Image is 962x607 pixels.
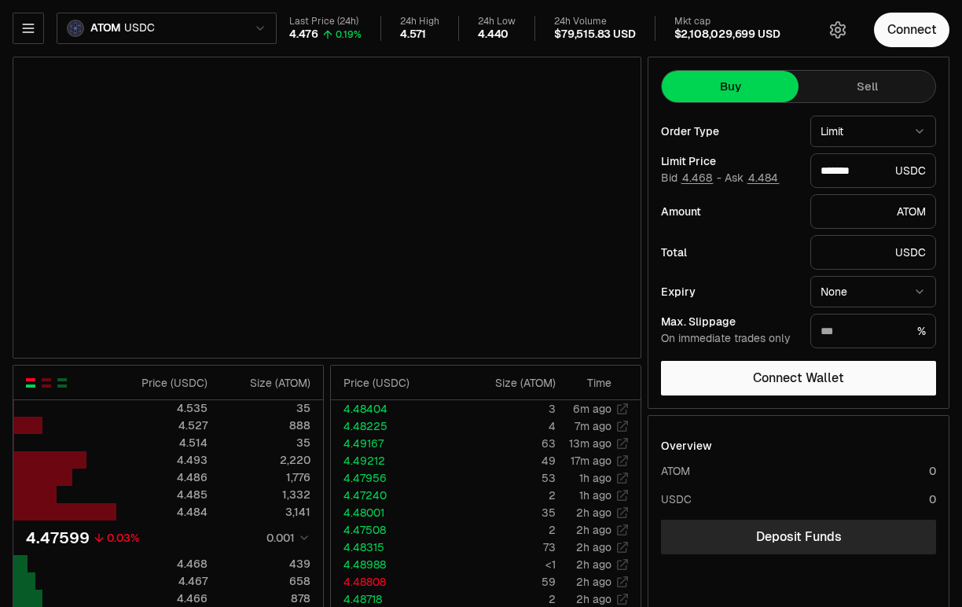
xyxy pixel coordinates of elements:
[221,556,310,572] div: 439
[661,171,721,186] span: Bid -
[478,16,516,28] div: 24h Low
[810,153,936,188] div: USDC
[569,436,611,451] time: 13m ago
[343,375,447,391] div: Price ( USDC )
[331,521,448,539] td: 4.47508
[571,454,611,468] time: 17m ago
[448,469,556,487] td: 53
[331,400,448,418] td: 4.48404
[331,418,448,435] td: 4.48225
[448,452,556,469] td: 49
[221,469,310,485] div: 1,776
[400,16,439,28] div: 24h High
[331,487,448,504] td: 4.47240
[554,16,635,28] div: 24h Volume
[661,316,798,327] div: Max. Slippage
[874,13,949,47] button: Connect
[221,487,310,502] div: 1,332
[221,573,310,589] div: 658
[117,504,207,520] div: 4.484
[117,487,207,502] div: 4.485
[576,575,611,589] time: 2h ago
[725,171,780,186] span: Ask
[262,528,310,547] button: 0.001
[478,28,509,42] div: 4.440
[331,556,448,573] td: 4.48988
[26,527,90,549] div: 4.47599
[661,520,936,554] a: Deposit Funds
[400,28,426,42] div: 4.571
[579,488,611,502] time: 1h ago
[661,247,798,258] div: Total
[336,28,362,41] div: 0.19%
[221,400,310,416] div: 35
[448,487,556,504] td: 2
[448,504,556,521] td: 35
[573,402,611,416] time: 6m ago
[576,523,611,537] time: 2h ago
[331,435,448,452] td: 4.49167
[448,418,556,435] td: 4
[448,539,556,556] td: 73
[117,375,207,391] div: Price ( USDC )
[24,377,37,389] button: Show Buy and Sell Orders
[799,71,935,102] button: Sell
[661,438,712,454] div: Overview
[929,491,936,507] div: 0
[929,463,936,479] div: 0
[576,506,611,520] time: 2h ago
[674,16,780,28] div: Mkt cap
[661,361,936,395] button: Connect Wallet
[331,504,448,521] td: 4.48001
[221,452,310,468] div: 2,220
[331,539,448,556] td: 4.48315
[661,491,692,507] div: USDC
[107,530,139,546] div: 0.03%
[117,590,207,606] div: 4.466
[68,21,83,35] img: ATOM Logo
[221,504,310,520] div: 3,141
[810,314,936,348] div: %
[461,375,556,391] div: Size ( ATOM )
[576,592,611,606] time: 2h ago
[221,435,310,451] div: 35
[575,419,611,433] time: 7m ago
[289,28,318,42] div: 4.476
[331,452,448,469] td: 4.49212
[289,16,362,28] div: Last Price (24h)
[661,286,798,297] div: Expiry
[56,377,68,389] button: Show Buy Orders Only
[661,156,798,167] div: Limit Price
[117,469,207,485] div: 4.486
[117,435,207,451] div: 4.514
[674,28,780,42] div: $2,108,029,699 USD
[747,171,780,184] button: 4.484
[661,206,798,217] div: Amount
[40,377,53,389] button: Show Sell Orders Only
[448,435,556,452] td: 63
[661,126,798,137] div: Order Type
[576,557,611,572] time: 2h ago
[662,71,799,102] button: Buy
[448,556,556,573] td: <1
[221,375,310,391] div: Size ( ATOM )
[117,452,207,468] div: 4.493
[117,418,207,433] div: 4.527
[810,235,936,270] div: USDC
[331,469,448,487] td: 4.47956
[13,57,641,358] iframe: Financial Chart
[331,573,448,590] td: 4.48808
[221,418,310,433] div: 888
[576,540,611,554] time: 2h ago
[661,463,690,479] div: ATOM
[117,573,207,589] div: 4.467
[554,28,635,42] div: $79,515.83 USD
[681,171,714,184] button: 4.468
[124,21,154,35] span: USDC
[448,573,556,590] td: 59
[661,332,798,346] div: On immediate trades only
[569,375,611,391] div: Time
[810,194,936,229] div: ATOM
[810,276,936,307] button: None
[810,116,936,147] button: Limit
